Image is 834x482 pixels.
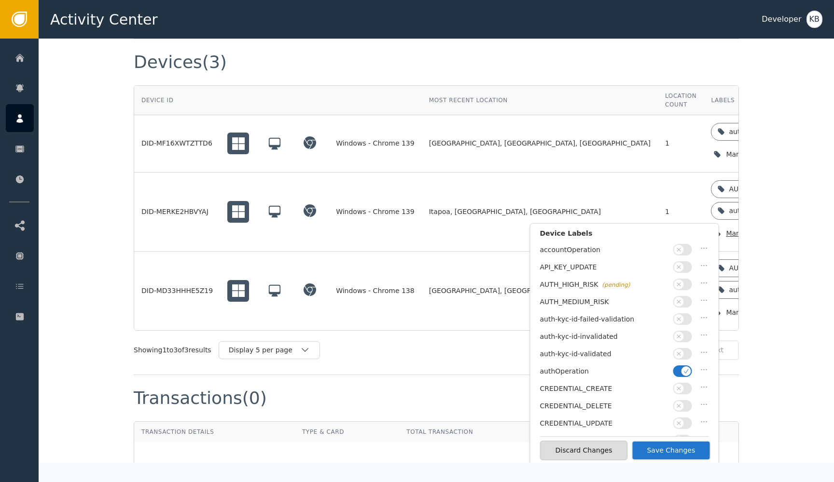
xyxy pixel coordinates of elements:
div: Showing 1 to 3 of 3 results [134,345,211,355]
div: DID-MF16XWTZTTD6 [141,138,213,148]
th: Labels [704,86,826,115]
div: auth-kyc-id-validated [540,349,668,359]
div: CREDENTIAL_UPDATE [540,418,668,428]
th: Most Recent Location [422,86,658,115]
button: KB [806,11,822,28]
span: Activity Center [50,9,158,30]
div: AUTH_MEDIUM_RISK [540,297,668,307]
th: Location Count [658,86,704,115]
div: Manage device labels [726,308,802,318]
div: AUTH_HIGH_RISK [729,263,787,273]
th: Type & Card [295,422,399,442]
div: AUTH_HIGH_RISK [729,184,787,194]
span: [GEOGRAPHIC_DATA], [GEOGRAPHIC_DATA], [GEOGRAPHIC_DATA] [429,138,651,148]
button: Manage device labels [711,145,819,164]
div: Windows - Chrome 139 [336,207,415,217]
button: Discard Changes [540,441,628,460]
div: Windows - Chrome 138 [336,286,415,296]
div: Devices (3) [134,54,227,71]
div: DID-MD33HHHE5Z19 [141,286,213,296]
button: Display 5 per page [219,341,320,359]
div: authOperation [729,285,778,295]
div: API_KEY_UPDATE [540,262,668,272]
div: DEVICE_SEEN_ONCE [540,436,668,446]
div: Manage device labels [726,228,802,239]
div: auth-kyc-id-invalidated [540,332,668,342]
div: 1 [665,138,696,148]
div: Manage device labels [726,149,802,160]
div: Windows - Chrome 139 [336,138,415,148]
div: Developer [762,13,801,25]
div: CREDENTIAL_DELETE [540,401,668,411]
div: AUTH_HIGH_RISK [540,280,668,290]
button: Save Changes [631,441,710,460]
div: authOperation [540,366,668,376]
th: Device ID [134,86,220,115]
div: CREDENTIAL_CREATE [540,384,668,394]
div: DID-MERKE2HBVYAJ [141,207,213,217]
th: Total Transaction [399,422,549,442]
div: Device Labels [540,228,709,243]
th: Transaction Details [134,422,295,442]
span: Itapoa, [GEOGRAPHIC_DATA], [GEOGRAPHIC_DATA] [429,207,601,217]
div: authOperation [729,206,778,216]
div: auth-kyc-id-failed-validation [540,314,668,324]
div: Transactions (0) [134,389,267,407]
div: auth-kyc-id-validated [729,127,800,137]
div: Display 5 per page [229,345,300,355]
span: (pending) [602,281,630,288]
div: accountOperation [540,245,668,255]
div: 1 [665,207,696,217]
span: [GEOGRAPHIC_DATA], [GEOGRAPHIC_DATA], [GEOGRAPHIC_DATA] [429,286,651,296]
